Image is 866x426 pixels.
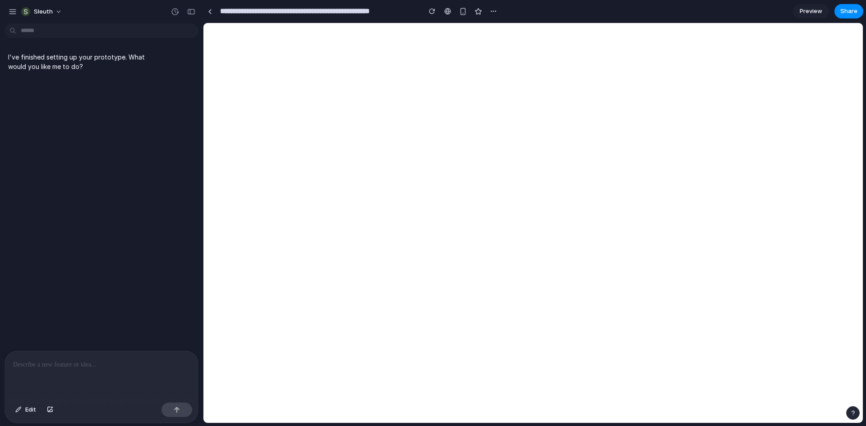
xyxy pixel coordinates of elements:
span: Preview [800,7,822,16]
button: Share [834,4,863,18]
span: Sleuth [34,7,53,16]
span: Share [840,7,857,16]
button: Edit [11,403,41,417]
button: Sleuth [18,5,67,19]
p: I've finished setting up your prototype. What would you like me to do? [8,52,159,71]
a: Preview [793,4,829,18]
span: Edit [25,405,36,414]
